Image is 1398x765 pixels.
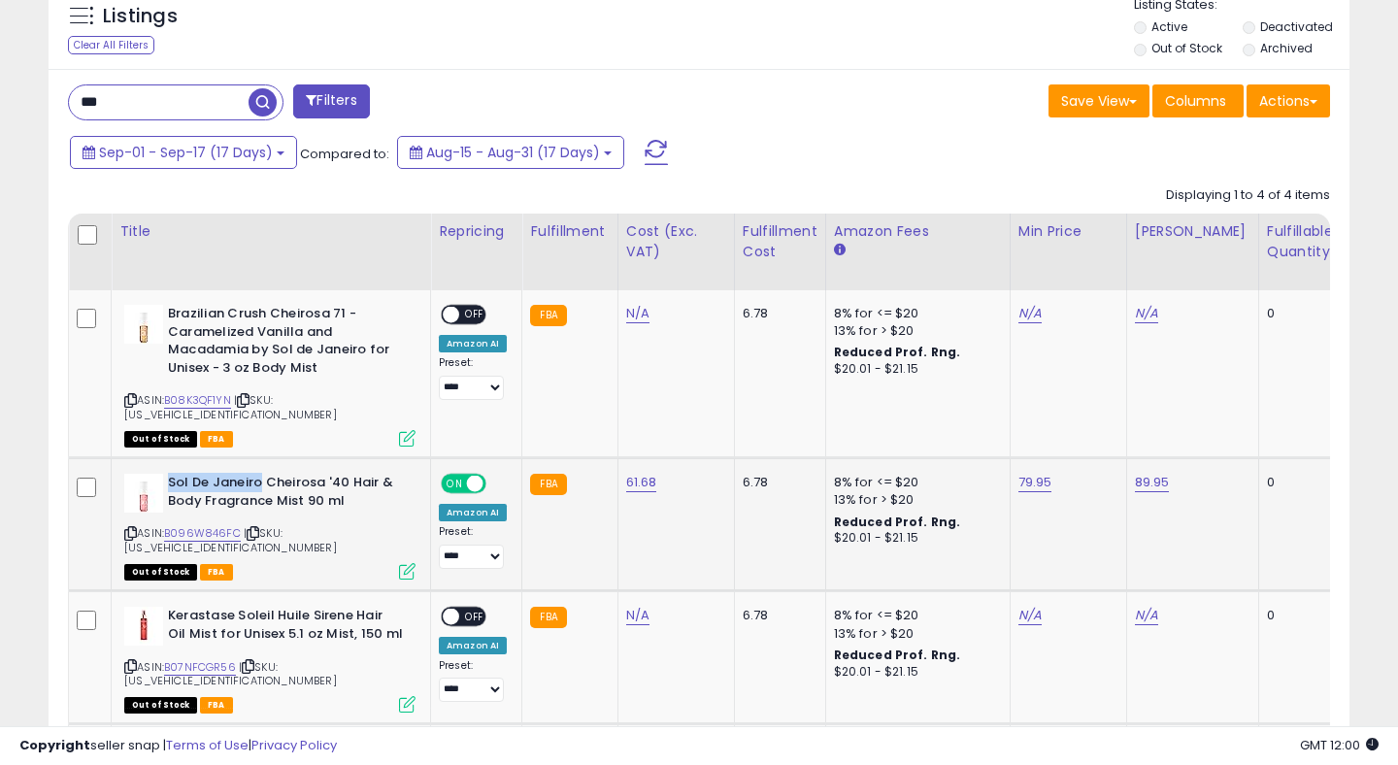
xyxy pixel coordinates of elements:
div: Preset: [439,659,507,703]
label: Active [1151,18,1187,35]
span: FBA [200,697,233,714]
img: 31fI+NUjtaL._SL40_.jpg [124,305,163,344]
div: seller snap | | [19,737,337,755]
span: All listings that are currently out of stock and unavailable for purchase on Amazon [124,431,197,448]
div: Fulfillment [530,221,609,242]
button: Columns [1152,84,1244,117]
div: 0 [1267,474,1327,491]
b: Kerastase Soleil Huile Sirene Hair Oil Mist for Unisex 5.1 oz Mist, 150 ml [168,607,404,648]
div: 0 [1267,305,1327,322]
span: OFF [483,476,515,492]
div: 13% for > $20 [834,625,995,643]
span: OFF [459,609,490,625]
small: Amazon Fees. [834,242,846,259]
a: Privacy Policy [251,736,337,754]
img: 315fHuYuyGL._SL40_.jpg [124,607,163,646]
div: Preset: [439,356,507,400]
label: Deactivated [1260,18,1333,35]
div: Amazon AI [439,335,507,352]
a: N/A [1018,606,1042,625]
span: FBA [200,564,233,581]
div: Min Price [1018,221,1118,242]
b: Brazilian Crush Cheirosa 71 - Caramelized Vanilla and Macadamia by Sol de Janeiro for Unisex - 3 ... [168,305,404,382]
h5: Listings [103,3,178,30]
div: ASIN: [124,474,416,578]
a: N/A [1135,606,1158,625]
a: N/A [626,606,649,625]
div: $20.01 - $21.15 [834,664,995,681]
div: $20.01 - $21.15 [834,530,995,547]
span: Columns [1165,91,1226,111]
span: Compared to: [300,145,389,163]
div: Amazon AI [439,504,507,521]
b: Reduced Prof. Rng. [834,344,961,360]
a: 61.68 [626,473,657,492]
span: Sep-01 - Sep-17 (17 Days) [99,143,273,162]
span: | SKU: [US_VEHICLE_IDENTIFICATION_NUMBER] [124,392,337,421]
div: 8% for <= $20 [834,305,995,322]
a: B096W846FC [164,525,241,542]
span: OFF [459,307,490,323]
div: Repricing [439,221,514,242]
div: 13% for > $20 [834,322,995,340]
a: B07NFCGR56 [164,659,236,676]
b: Reduced Prof. Rng. [834,647,961,663]
button: Save View [1048,84,1149,117]
div: 13% for > $20 [834,491,995,509]
div: Clear All Filters [68,36,154,54]
a: 89.95 [1135,473,1170,492]
span: 2025-09-17 12:00 GMT [1300,736,1379,754]
small: FBA [530,474,566,495]
span: All listings that are currently out of stock and unavailable for purchase on Amazon [124,564,197,581]
span: Aug-15 - Aug-31 (17 Days) [426,143,600,162]
button: Aug-15 - Aug-31 (17 Days) [397,136,624,169]
div: Amazon AI [439,637,507,654]
span: | SKU: [US_VEHICLE_IDENTIFICATION_NUMBER] [124,659,337,688]
div: [PERSON_NAME] [1135,221,1250,242]
div: Displaying 1 to 4 of 4 items [1166,186,1330,205]
div: $20.01 - $21.15 [834,361,995,378]
b: Sol De Janeiro Cheirosa '40 Hair & Body Fragrance Mist 90 ml [168,474,404,515]
label: Archived [1260,40,1313,56]
div: 6.78 [743,607,811,624]
b: Reduced Prof. Rng. [834,514,961,530]
div: 0 [1267,607,1327,624]
img: 31bGPD0punL._SL40_.jpg [124,474,163,513]
a: Terms of Use [166,736,249,754]
div: 8% for <= $20 [834,474,995,491]
small: FBA [530,607,566,628]
label: Out of Stock [1151,40,1222,56]
a: N/A [1135,304,1158,323]
button: Actions [1247,84,1330,117]
div: 8% for <= $20 [834,607,995,624]
a: N/A [626,304,649,323]
span: FBA [200,431,233,448]
span: All listings that are currently out of stock and unavailable for purchase on Amazon [124,697,197,714]
div: Preset: [439,525,507,569]
div: Title [119,221,422,242]
div: Cost (Exc. VAT) [626,221,726,262]
div: ASIN: [124,607,416,711]
span: | SKU: [US_VEHICLE_IDENTIFICATION_NUMBER] [124,525,337,554]
span: ON [443,476,467,492]
a: 79.95 [1018,473,1052,492]
button: Sep-01 - Sep-17 (17 Days) [70,136,297,169]
div: Fulfillment Cost [743,221,817,262]
strong: Copyright [19,736,90,754]
small: FBA [530,305,566,326]
div: ASIN: [124,305,416,445]
button: Filters [293,84,369,118]
div: 6.78 [743,305,811,322]
a: B08K3QF1YN [164,392,231,409]
div: Amazon Fees [834,221,1002,242]
div: Fulfillable Quantity [1267,221,1334,262]
div: 6.78 [743,474,811,491]
a: N/A [1018,304,1042,323]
